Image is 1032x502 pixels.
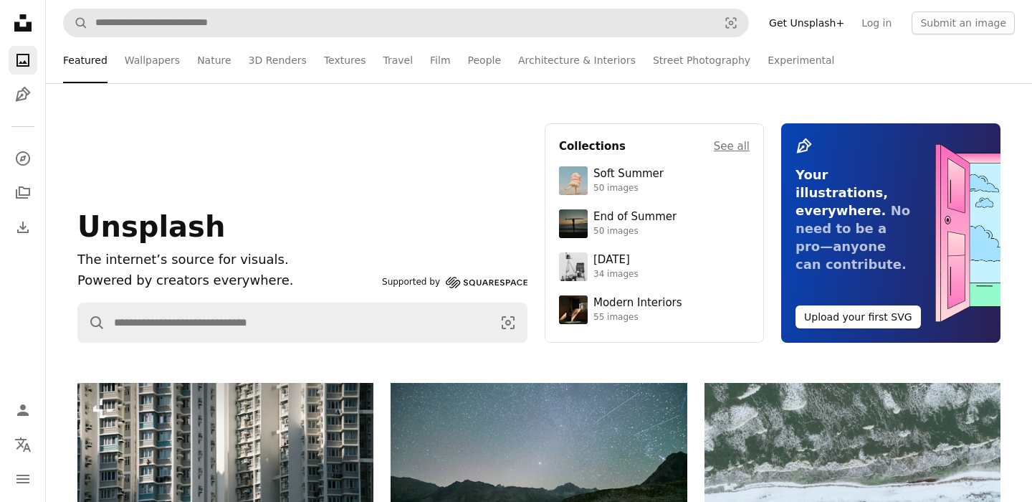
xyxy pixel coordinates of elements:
[853,11,900,34] a: Log in
[559,166,588,195] img: premium_photo-1749544311043-3a6a0c8d54af
[9,80,37,109] a: Illustrations
[9,46,37,75] a: Photos
[383,37,413,83] a: Travel
[430,37,450,83] a: Film
[593,312,682,323] div: 55 images
[9,179,37,207] a: Collections
[559,209,750,238] a: End of Summer50 images
[9,9,37,40] a: Home — Unsplash
[391,475,687,488] a: Starry night sky over a calm mountain lake
[382,274,527,291] div: Supported by
[77,472,373,485] a: Tall apartment buildings with many windows and balconies.
[912,11,1015,34] button: Submit an image
[468,37,502,83] a: People
[653,37,750,83] a: Street Photography
[760,11,853,34] a: Get Unsplash+
[714,9,748,37] button: Visual search
[795,167,888,218] span: Your illustrations, everywhere.
[559,209,588,238] img: premium_photo-1754398386796-ea3dec2a6302
[249,37,307,83] a: 3D Renders
[704,487,1000,500] a: Snow covered landscape with frozen water
[9,144,37,173] a: Explore
[795,306,921,328] button: Upload your first SVG
[77,270,376,291] p: Powered by creators everywhere.
[9,465,37,493] button: Menu
[559,252,588,281] img: photo-1682590564399-95f0109652fe
[714,138,750,155] a: See all
[9,213,37,242] a: Download History
[9,396,37,425] a: Log in / Sign up
[559,166,750,195] a: Soft Summer50 images
[559,138,626,155] h4: Collections
[559,295,750,324] a: Modern Interiors55 images
[559,295,588,324] img: premium_photo-1747189286942-bc91257a2e39
[77,303,527,343] form: Find visuals sitewide
[63,9,749,37] form: Find visuals sitewide
[125,37,180,83] a: Wallpapers
[77,250,376,270] h1: The internet’s source for visuals.
[593,269,639,280] div: 34 images
[593,253,639,267] div: [DATE]
[78,303,105,342] button: Search Unsplash
[518,37,636,83] a: Architecture & Interiors
[64,9,88,37] button: Search Unsplash
[559,252,750,281] a: [DATE]34 images
[593,183,664,194] div: 50 images
[197,37,231,83] a: Nature
[489,303,527,342] button: Visual search
[593,296,682,311] div: Modern Interiors
[77,210,225,243] span: Unsplash
[324,37,366,83] a: Textures
[593,210,677,224] div: End of Summer
[593,226,677,237] div: 50 images
[9,430,37,459] button: Language
[593,167,664,181] div: Soft Summer
[768,37,834,83] a: Experimental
